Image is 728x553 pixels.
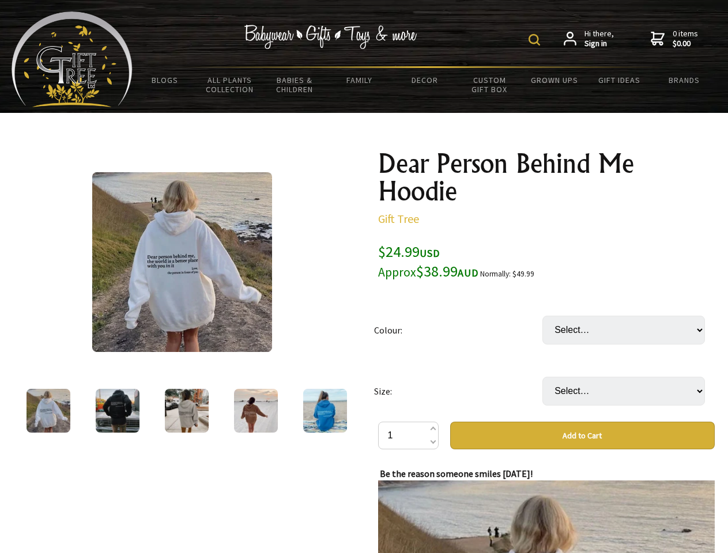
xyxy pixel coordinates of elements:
a: Hi there,Sign in [564,29,614,49]
img: Dear Person Behind Me Hoodie [96,389,139,433]
a: All Plants Collection [198,68,263,101]
img: Babyware - Gifts - Toys and more... [12,12,133,107]
span: Hi there, [584,29,614,49]
span: AUD [458,266,478,279]
strong: Sign in [584,39,614,49]
img: Dear Person Behind Me Hoodie [234,389,278,433]
img: Dear Person Behind Me Hoodie [27,389,70,433]
img: Dear Person Behind Me Hoodie [92,172,272,352]
span: 0 items [673,28,698,49]
a: Babies & Children [262,68,327,101]
img: product search [529,34,540,46]
span: USD [420,247,440,260]
span: $24.99 $38.99 [378,242,478,281]
button: Add to Cart [450,422,715,449]
a: Brands [652,68,717,92]
a: Family [327,68,393,92]
td: Size: [374,361,542,422]
small: Normally: $49.99 [480,269,534,279]
a: 0 items$0.00 [651,29,698,49]
strong: $0.00 [673,39,698,49]
a: BLOGS [133,68,198,92]
small: Approx [378,264,416,280]
h1: Dear Person Behind Me Hoodie [378,150,715,205]
a: Decor [392,68,457,92]
img: Babywear - Gifts - Toys & more [244,25,417,49]
img: Dear Person Behind Me Hoodie [303,389,347,433]
td: Colour: [374,300,542,361]
a: Grown Ups [522,68,587,92]
a: Custom Gift Box [457,68,522,101]
a: Gift Tree [378,211,419,226]
img: Dear Person Behind Me Hoodie [165,389,209,433]
a: Gift Ideas [587,68,652,92]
